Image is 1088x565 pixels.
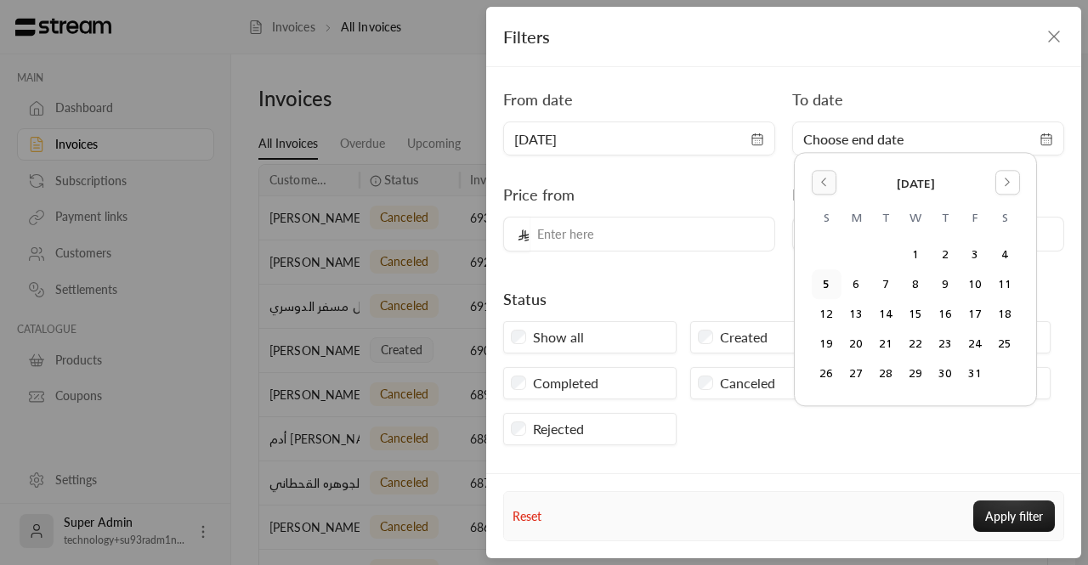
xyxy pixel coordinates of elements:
button: Wednesday, October 8th, 2025 [902,271,930,299]
label: Completed [533,373,598,393]
label: Price from [503,183,575,206]
button: Apply filter [973,500,1055,532]
th: Tuesday [871,210,901,240]
button: Wednesday, October 29th, 2025 [902,360,930,388]
span: Filters [503,26,550,47]
button: Tuesday, October 28th, 2025 [872,360,900,388]
button: Wednesday, October 22nd, 2025 [902,331,930,359]
button: Wednesday, October 15th, 2025 [902,301,930,329]
table: October 2025 [812,210,1020,389]
th: Wednesday [901,210,931,240]
button: Sunday, October 19th, 2025 [813,331,841,359]
button: Sunday, October 26th, 2025 [813,360,841,388]
button: Thursday, October 9th, 2025 [932,271,960,299]
label: Price to [792,183,846,206]
th: Monday [841,210,871,240]
button: Monday, October 27th, 2025 [842,360,870,388]
button: Friday, October 24th, 2025 [961,331,989,359]
button: Go to the Previous Month [812,170,836,195]
button: Thursday, October 16th, 2025 [932,301,960,329]
th: Friday [960,210,990,240]
span: Choose end date [803,129,904,150]
button: Friday, October 10th, 2025 [961,271,989,299]
button: Tuesday, October 14th, 2025 [872,301,900,329]
label: To date [792,88,843,111]
button: Wednesday, October 1st, 2025 [902,241,930,269]
input: Enter here [529,217,775,251]
button: Thursday, October 30th, 2025 [932,360,960,388]
button: Tuesday, October 21st, 2025 [872,331,900,359]
label: From date [503,88,573,111]
th: Thursday [931,210,960,240]
button: Friday, October 3rd, 2025 [961,241,989,269]
button: Today, Sunday, October 5th, 2025 [813,271,841,299]
button: Saturday, October 18th, 2025 [991,301,1019,329]
button: Monday, October 6th, 2025 [842,271,870,299]
label: Canceled [720,373,775,393]
button: Monday, October 13th, 2025 [842,301,870,329]
span: [DATE] [897,175,935,193]
label: Show all [533,327,584,347]
span: [DATE] [514,129,557,150]
th: Sunday [812,210,841,240]
button: Saturday, October 25th, 2025 [991,331,1019,359]
button: Sunday, October 12th, 2025 [813,301,841,329]
button: Monday, October 20th, 2025 [842,331,870,359]
label: Created [720,327,768,347]
button: Thursday, October 2nd, 2025 [932,241,960,269]
button: Thursday, October 23rd, 2025 [932,331,960,359]
button: Saturday, October 4th, 2025 [991,241,1019,269]
label: Rejected [533,419,584,439]
th: Saturday [990,210,1020,240]
button: Friday, October 31st, 2025 [961,360,989,388]
div: Status [503,287,547,311]
button: Friday, October 17th, 2025 [961,301,989,329]
button: Saturday, October 11th, 2025 [991,271,1019,299]
button: Tuesday, October 7th, 2025 [872,271,900,299]
button: Go to the Next Month [995,170,1020,195]
button: Reset [513,502,541,531]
